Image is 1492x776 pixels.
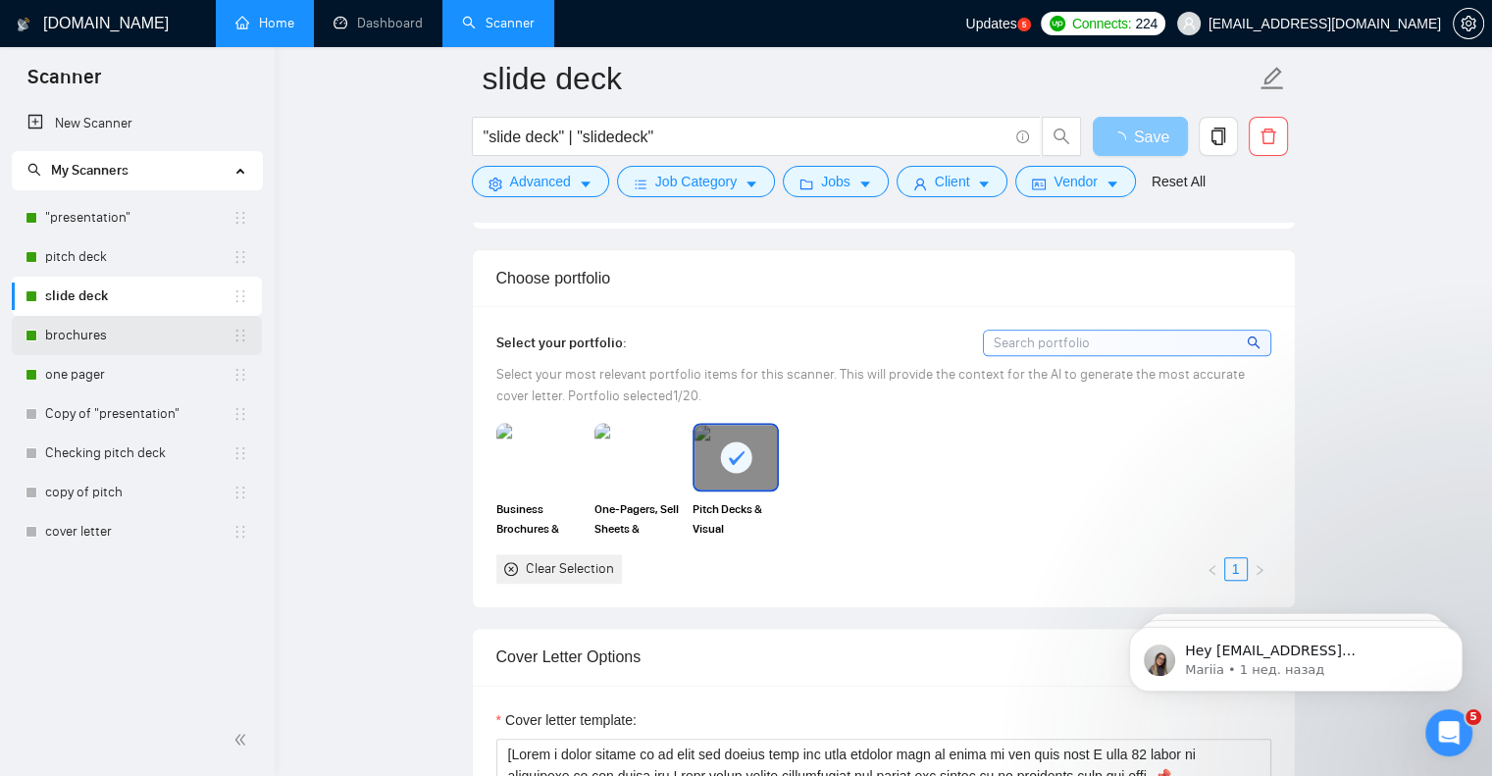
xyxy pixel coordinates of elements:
[12,434,262,473] li: Checking pitch deck
[45,237,232,277] a: pitch deck
[27,162,129,179] span: My Scanners
[232,445,248,461] span: holder
[1248,557,1271,581] li: Next Page
[1182,17,1196,30] span: user
[799,177,813,191] span: folder
[12,355,262,394] li: one pager
[1453,16,1484,31] a: setting
[594,499,681,539] span: One-Pagers, Sell Sheets & Proposals | Marketing & Business Design
[12,512,262,551] li: cover letter
[496,629,1271,685] div: Cover Letter Options
[12,104,262,143] li: New Scanner
[489,177,502,191] span: setting
[1425,709,1472,756] iframe: Intercom live chat
[1135,13,1157,34] span: 224
[496,335,627,351] span: Select your portfolio:
[45,316,232,355] a: brochures
[1050,16,1065,31] img: upwork-logo.png
[655,171,737,192] span: Job Category
[45,394,232,434] a: Copy of "presentation"
[1249,117,1288,156] button: delete
[496,709,637,731] label: Cover letter template:
[1016,130,1029,143] span: info-circle
[12,237,262,277] li: pitch deck
[1110,131,1134,147] span: loading
[913,177,927,191] span: user
[1225,558,1247,580] a: 1
[1200,128,1237,145] span: copy
[483,54,1256,103] input: Scanner name...
[12,198,262,237] li: "presentation"
[232,485,248,500] span: holder
[232,406,248,422] span: holder
[232,210,248,226] span: holder
[235,15,294,31] a: homeHome
[233,730,253,750] span: double-left
[232,367,248,383] span: holder
[12,63,117,104] span: Scanner
[484,125,1007,149] input: Search Freelance Jobs...
[45,434,232,473] a: Checking pitch deck
[496,423,583,491] img: portfolio thumbnail image
[232,249,248,265] span: holder
[783,166,889,197] button: folderJobscaret-down
[1072,13,1131,34] span: Connects:
[1250,128,1287,145] span: delete
[45,277,232,316] a: slide deck
[984,331,1270,355] input: Search portfolio
[821,171,850,192] span: Jobs
[1199,117,1238,156] button: copy
[1453,8,1484,39] button: setting
[579,177,592,191] span: caret-down
[45,473,232,512] a: copy of pitch
[504,562,518,576] span: close-circle
[27,163,41,177] span: search
[496,499,583,539] span: Business Brochures & Reports | Infographics, Layout & Visual Design
[634,177,647,191] span: bars
[472,166,609,197] button: settingAdvancedcaret-down
[1152,171,1206,192] a: Reset All
[1042,117,1081,156] button: search
[1015,166,1135,197] button: idcardVendorcaret-down
[897,166,1008,197] button: userClientcaret-down
[745,177,758,191] span: caret-down
[1017,18,1031,31] a: 5
[232,288,248,304] span: holder
[12,316,262,355] li: brochures
[1247,332,1263,353] span: search
[1106,177,1119,191] span: caret-down
[1466,709,1481,725] span: 5
[12,394,262,434] li: Copy of "presentation"
[1054,171,1097,192] span: Vendor
[232,524,248,540] span: holder
[977,177,991,191] span: caret-down
[1032,177,1046,191] span: idcard
[496,250,1271,306] div: Choose portfolio
[1093,117,1188,156] button: Save
[334,15,423,31] a: dashboardDashboard
[1254,564,1265,576] span: right
[45,512,232,551] a: cover letter
[858,177,872,191] span: caret-down
[51,162,129,179] span: My Scanners
[1248,557,1271,581] button: right
[526,558,614,580] div: Clear Selection
[17,9,30,40] img: logo
[12,277,262,316] li: slide deck
[1201,557,1224,581] button: left
[1454,16,1483,31] span: setting
[12,473,262,512] li: copy of pitch
[1134,125,1169,149] span: Save
[1224,557,1248,581] li: 1
[27,104,246,143] a: New Scanner
[496,366,1245,404] span: Select your most relevant portfolio items for this scanner. This will provide the context for the...
[1021,21,1026,29] text: 5
[617,166,775,197] button: barsJob Categorycaret-down
[1100,586,1492,723] iframe: Intercom notifications сообщение
[965,16,1016,31] span: Updates
[45,355,232,394] a: one pager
